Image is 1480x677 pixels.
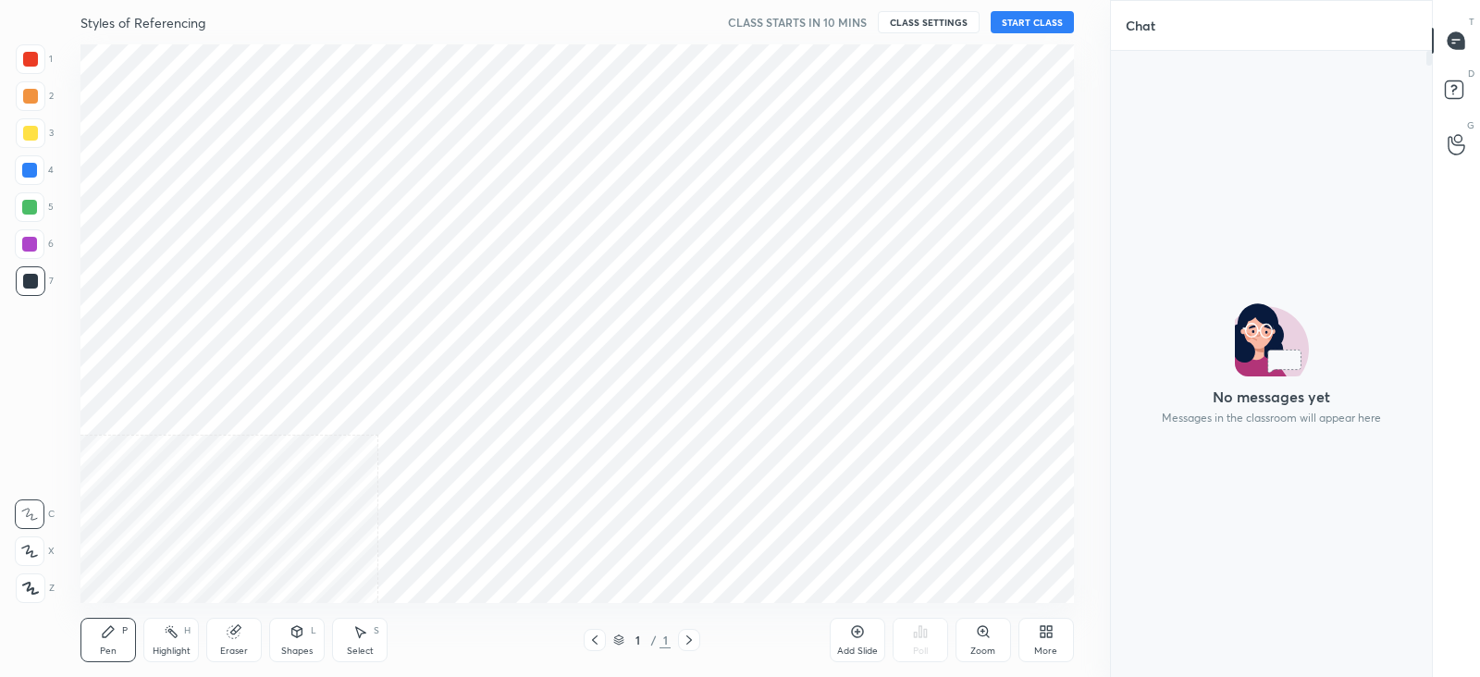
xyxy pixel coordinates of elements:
div: Add Slide [837,646,878,656]
div: 5 [15,192,54,222]
div: 7 [16,266,54,296]
div: L [311,626,316,635]
div: Zoom [970,646,995,656]
button: CLASS SETTINGS [878,11,980,33]
h5: CLASS STARTS IN 10 MINS [728,14,867,31]
div: 2 [16,81,54,111]
div: 3 [16,118,54,148]
div: Shapes [281,646,313,656]
div: Highlight [153,646,191,656]
p: D [1468,67,1474,80]
h4: Styles of Referencing [80,14,205,31]
div: C [15,499,55,529]
div: 1 [660,632,671,648]
div: 6 [15,229,54,259]
div: P [122,626,128,635]
div: 1 [628,634,647,646]
p: T [1469,15,1474,29]
div: H [184,626,191,635]
div: Z [16,573,55,603]
button: START CLASS [991,11,1074,33]
div: Pen [100,646,117,656]
div: 1 [16,44,53,74]
div: Eraser [220,646,248,656]
div: Select [347,646,374,656]
div: S [374,626,379,635]
div: More [1034,646,1057,656]
div: / [650,634,656,646]
p: G [1467,118,1474,132]
p: Chat [1111,1,1170,50]
div: X [15,536,55,566]
div: 4 [15,155,54,185]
